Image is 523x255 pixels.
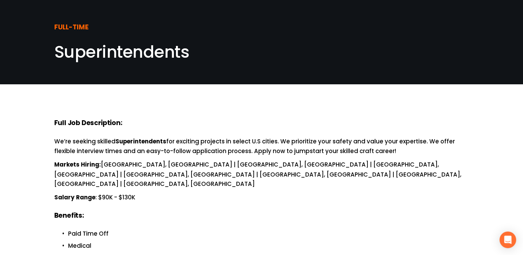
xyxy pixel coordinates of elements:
p: Paid Time Off [68,229,469,238]
p: Medical [68,241,469,251]
strong: Superintendents [115,137,166,147]
p: : $90K - $130K [54,193,469,203]
p: [GEOGRAPHIC_DATA], [GEOGRAPHIC_DATA] | [GEOGRAPHIC_DATA], [GEOGRAPHIC_DATA] | [GEOGRAPHIC_DATA], ... [54,160,469,189]
strong: Full Job Description: [54,118,122,129]
strong: FULL-TIME [54,22,88,34]
div: Open Intercom Messenger [499,232,516,248]
strong: Markets Hiring: [54,160,101,170]
strong: Benefits: [54,210,84,222]
strong: Salary Range [54,193,95,203]
span: Superintendents [54,40,189,64]
p: We’re seeking skilled for exciting projects in select U.S cities. We prioritize your safety and v... [54,137,469,156]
